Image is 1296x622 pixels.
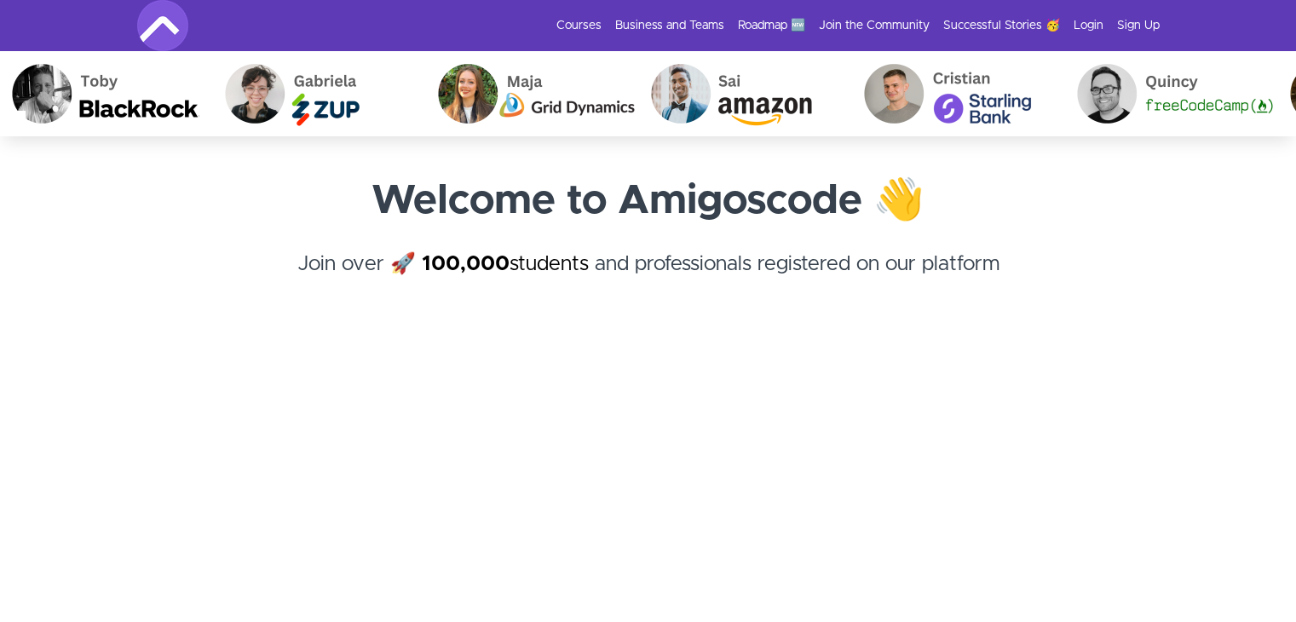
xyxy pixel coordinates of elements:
[1117,17,1160,34] a: Sign Up
[819,17,930,34] a: Join the Community
[636,51,850,136] img: Sai
[210,51,423,136] img: Gabriela
[850,51,1063,136] img: Cristian
[423,51,636,136] img: Maja
[615,17,724,34] a: Business and Teams
[422,254,589,274] a: 100,000students
[556,17,602,34] a: Courses
[372,181,924,222] strong: Welcome to Amigoscode 👋
[1074,17,1103,34] a: Login
[738,17,805,34] a: Roadmap 🆕
[422,254,510,274] strong: 100,000
[1063,51,1276,136] img: Quincy
[943,17,1060,34] a: Successful Stories 🥳
[137,249,1160,310] h4: Join over 🚀 and professionals registered on our platform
